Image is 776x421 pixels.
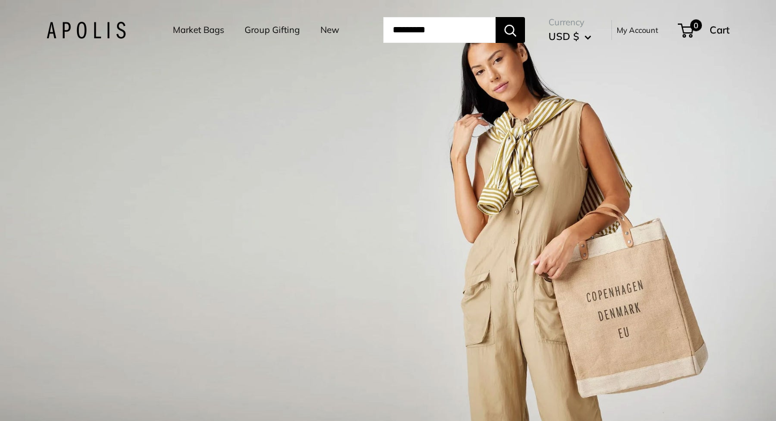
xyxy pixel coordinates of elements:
[548,27,591,46] button: USD $
[690,19,702,31] span: 0
[173,22,224,38] a: Market Bags
[320,22,339,38] a: New
[617,23,658,37] a: My Account
[496,17,525,43] button: Search
[710,24,730,36] span: Cart
[46,22,126,39] img: Apolis
[548,14,591,31] span: Currency
[383,17,496,43] input: Search...
[679,21,730,39] a: 0 Cart
[245,22,300,38] a: Group Gifting
[548,30,579,42] span: USD $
